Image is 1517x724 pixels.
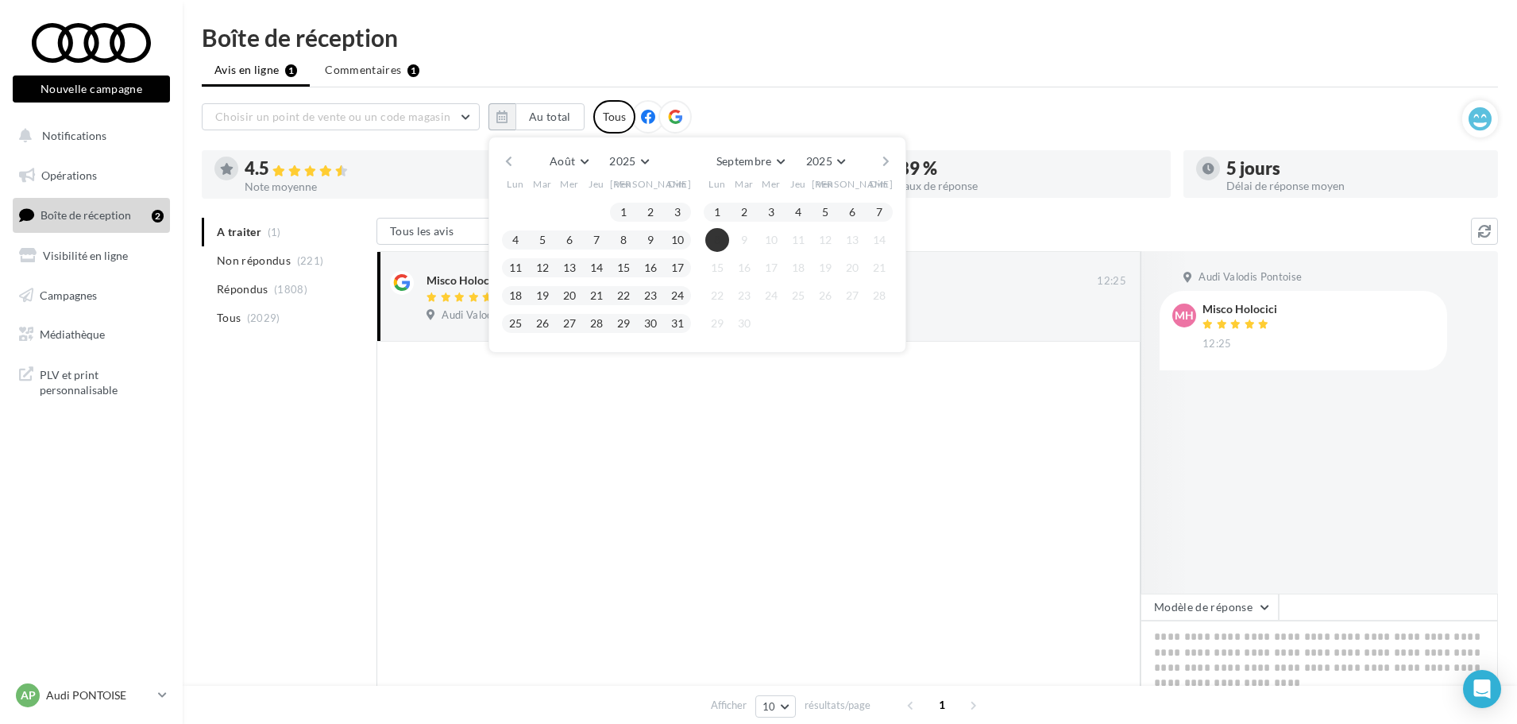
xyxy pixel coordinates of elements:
[790,177,806,191] span: Jeu
[215,110,450,123] span: Choisir un point de vente ou un code magasin
[666,228,689,252] button: 10
[639,200,662,224] button: 2
[732,256,756,280] button: 16
[40,288,97,301] span: Campagnes
[10,159,173,192] a: Opérations
[407,64,419,77] div: 1
[735,177,754,191] span: Mar
[515,103,585,130] button: Au total
[840,200,864,224] button: 6
[245,160,504,178] div: 4.5
[899,180,1158,192] div: Taux de réponse
[504,228,527,252] button: 4
[21,687,36,703] span: AP
[732,228,756,252] button: 9
[558,228,581,252] button: 6
[786,256,810,280] button: 18
[762,177,781,191] span: Mer
[705,228,729,252] button: 8
[442,308,545,323] span: Audi Valodis Pontoise
[488,103,585,130] button: Au total
[504,284,527,308] button: 18
[217,281,268,297] span: Répondus
[867,256,891,280] button: 21
[41,208,131,222] span: Boîte de réception
[10,119,167,153] button: Notifications
[585,228,608,252] button: 7
[610,177,692,191] span: [PERSON_NAME]
[786,284,810,308] button: 25
[612,228,635,252] button: 8
[759,256,783,280] button: 17
[612,200,635,224] button: 1
[46,687,152,703] p: Audi PONTOISE
[1097,274,1126,288] span: 12:25
[10,239,173,273] a: Visibilité en ligne
[867,200,891,224] button: 7
[1175,308,1194,323] span: MH
[870,177,889,191] span: Dim
[550,154,575,168] span: Août
[705,200,729,224] button: 1
[668,177,687,191] span: Dim
[558,312,581,335] button: 27
[705,256,729,280] button: 15
[813,200,837,224] button: 5
[531,228,554,252] button: 5
[152,210,164,223] div: 2
[10,198,173,232] a: Boîte de réception2
[732,284,756,308] button: 23
[558,284,581,308] button: 20
[531,256,554,280] button: 12
[666,256,689,280] button: 17
[813,256,837,280] button: 19
[274,283,307,296] span: (1808)
[806,154,832,168] span: 2025
[840,228,864,252] button: 13
[813,284,837,308] button: 26
[609,154,635,168] span: 2025
[805,698,870,713] span: résultats/page
[812,177,894,191] span: [PERSON_NAME]
[867,284,891,308] button: 28
[585,284,608,308] button: 21
[639,284,662,308] button: 23
[217,310,241,326] span: Tous
[666,284,689,308] button: 24
[376,218,535,245] button: Tous les avis
[710,150,791,172] button: Septembre
[1199,270,1302,285] span: Audi Valodis Pontoise
[560,177,579,191] span: Mer
[504,312,527,335] button: 25
[800,150,851,172] button: 2025
[1202,304,1277,315] div: Misco Holocici
[711,698,747,713] span: Afficher
[585,256,608,280] button: 14
[1463,670,1501,708] div: Open Intercom Messenger
[840,284,864,308] button: 27
[612,256,635,280] button: 15
[840,256,864,280] button: 20
[531,284,554,308] button: 19
[10,318,173,351] a: Médiathèque
[813,228,837,252] button: 12
[705,284,729,308] button: 22
[585,312,608,335] button: 28
[1141,594,1279,621] button: Modèle de réponse
[666,200,689,224] button: 3
[10,279,173,312] a: Campagnes
[247,312,280,324] span: (2029)
[558,256,581,280] button: 13
[759,228,783,252] button: 10
[639,228,662,252] button: 9
[786,200,810,224] button: 4
[41,168,97,182] span: Opérations
[786,228,810,252] button: 11
[1202,337,1232,351] span: 12:25
[589,177,604,191] span: Jeu
[759,284,783,308] button: 24
[705,312,729,335] button: 29
[759,200,783,224] button: 3
[325,62,401,78] span: Commentaires
[13,680,170,710] a: AP Audi PONTOISE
